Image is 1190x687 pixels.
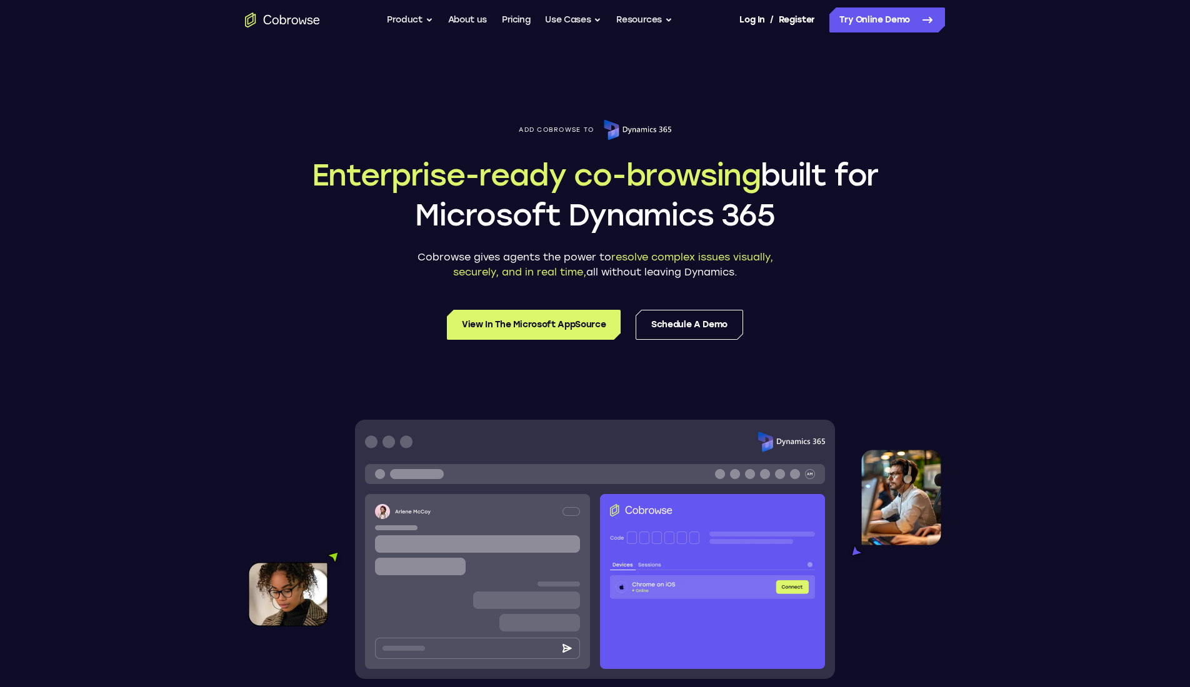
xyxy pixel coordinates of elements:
[245,420,945,679] img: Cobrowse for Microsoft Dynamics 365
[387,7,433,32] button: Product
[829,7,945,32] a: Try Online Demo
[770,12,774,27] span: /
[636,310,743,340] a: Schedule a Demo
[453,251,773,278] span: resolve complex issues visually, securely, and in real time,
[448,7,487,32] a: About us
[739,7,764,32] a: Log In
[502,7,531,32] a: Pricing
[616,7,672,32] button: Resources
[245,12,320,27] a: Go to the home page
[779,7,815,32] a: Register
[545,7,601,32] button: Use Cases
[245,155,945,235] h1: built for Microsoft Dynamics 365
[407,250,782,280] p: Cobrowse gives agents the power to all without leaving Dynamics.
[519,126,594,134] span: Add Cobrowse to
[604,120,671,140] img: Microsoft Dynamics 365 logo
[447,310,621,340] a: View in the Microsoft AppSource
[312,157,761,193] span: Enterprise-ready co-browsing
